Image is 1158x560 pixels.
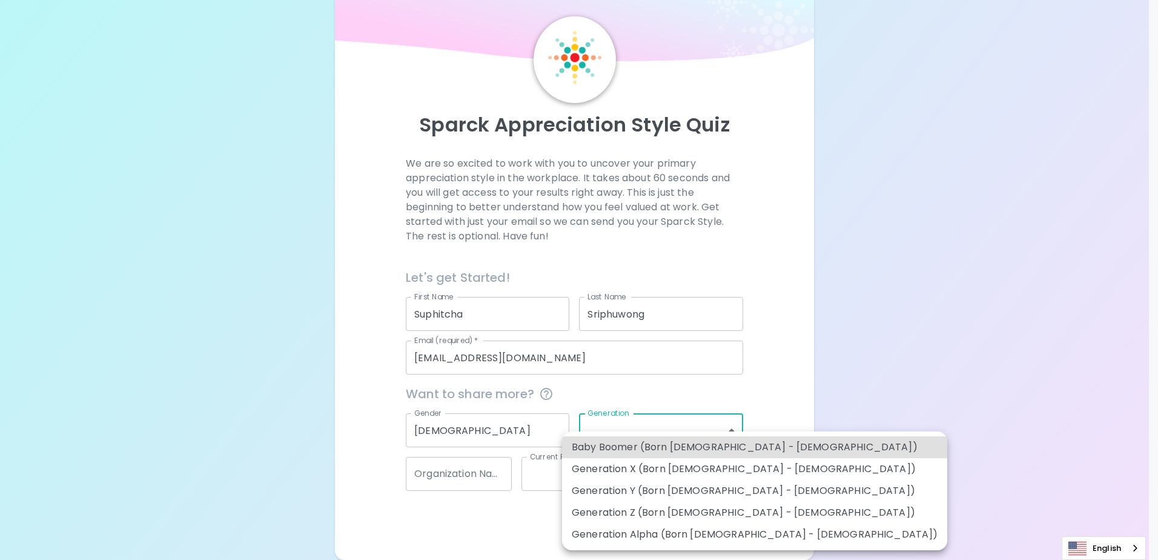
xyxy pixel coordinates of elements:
[1062,536,1146,560] aside: Language selected: English
[1062,537,1145,559] a: English
[1062,536,1146,560] div: Language
[562,436,947,458] li: Baby Boomer (Born [DEMOGRAPHIC_DATA] - [DEMOGRAPHIC_DATA])
[562,458,947,480] li: Generation X (Born [DEMOGRAPHIC_DATA] - [DEMOGRAPHIC_DATA])
[562,480,947,502] li: Generation Y (Born [DEMOGRAPHIC_DATA] - [DEMOGRAPHIC_DATA])
[562,502,947,524] li: Generation Z (Born [DEMOGRAPHIC_DATA] - [DEMOGRAPHIC_DATA])
[562,524,947,545] li: Generation Alpha (Born [DEMOGRAPHIC_DATA] - [DEMOGRAPHIC_DATA])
